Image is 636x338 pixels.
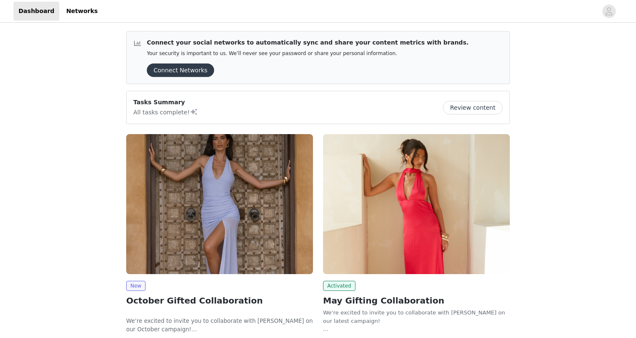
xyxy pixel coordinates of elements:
img: Peppermayo EU [126,134,313,274]
p: Your security is important to us. We’ll never see your password or share your personal information. [147,50,469,57]
p: Connect your social networks to automatically sync and share your content metrics with brands. [147,38,469,47]
div: avatar [605,5,613,18]
div: We’re excited to invite you to collaborate with [PERSON_NAME] on our latest campaign! [323,309,510,325]
h2: October Gifted Collaboration [126,294,313,307]
h2: May Gifting Collaboration [323,294,510,307]
a: Dashboard [13,2,59,21]
img: Peppermayo AUS [323,134,510,274]
button: Review content [443,101,503,114]
p: All tasks complete! [133,107,198,117]
button: Connect Networks [147,63,214,77]
span: New [126,281,146,291]
span: Activated [323,281,355,291]
span: We’re excited to invite you to collaborate with [PERSON_NAME] on our October campaign! [126,318,313,333]
a: Networks [61,2,103,21]
p: Tasks Summary [133,98,198,107]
